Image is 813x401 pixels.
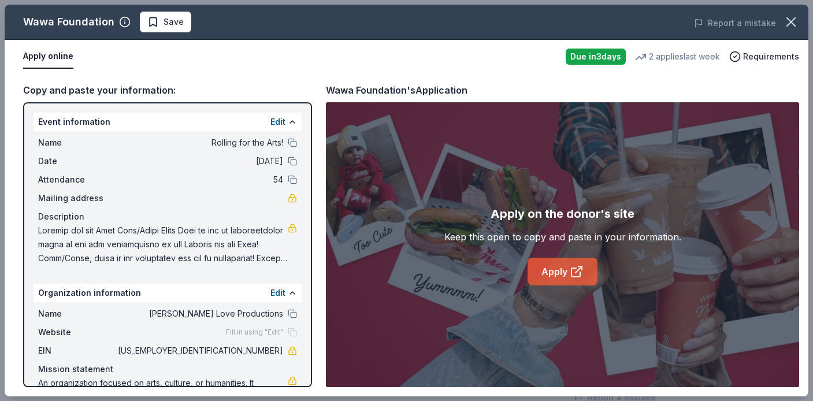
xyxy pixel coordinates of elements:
[270,286,285,300] button: Edit
[116,344,283,358] span: [US_EMPLOYER_IDENTIFICATION_NUMBER]
[38,325,116,339] span: Website
[116,154,283,168] span: [DATE]
[23,13,114,31] div: Wawa Foundation
[23,83,312,98] div: Copy and paste your information:
[38,362,297,376] div: Mission statement
[116,307,283,321] span: [PERSON_NAME] Love Productions
[270,115,285,129] button: Edit
[140,12,191,32] button: Save
[491,205,634,223] div: Apply on the donor's site
[116,136,283,150] span: Rolling for the Arts!
[694,16,776,30] button: Report a mistake
[38,173,116,187] span: Attendance
[38,224,288,265] span: Loremip dol sit Amet Cons/Adipi Elits Doei te inc ut laboreetdolor magna al eni adm veniamquisno ...
[729,50,799,64] button: Requirements
[528,258,597,285] a: Apply
[23,44,73,69] button: Apply online
[226,328,283,337] span: Fill in using "Edit"
[116,173,283,187] span: 54
[38,307,116,321] span: Name
[566,49,626,65] div: Due in 3 days
[38,154,116,168] span: Date
[34,113,302,131] div: Event information
[38,191,116,205] span: Mailing address
[326,83,467,98] div: Wawa Foundation's Application
[164,15,184,29] span: Save
[444,230,681,244] div: Keep this open to copy and paste in your information.
[743,50,799,64] span: Requirements
[34,284,302,302] div: Organization information
[635,50,720,64] div: 2 applies last week
[38,344,116,358] span: EIN
[38,210,297,224] div: Description
[38,136,116,150] span: Name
